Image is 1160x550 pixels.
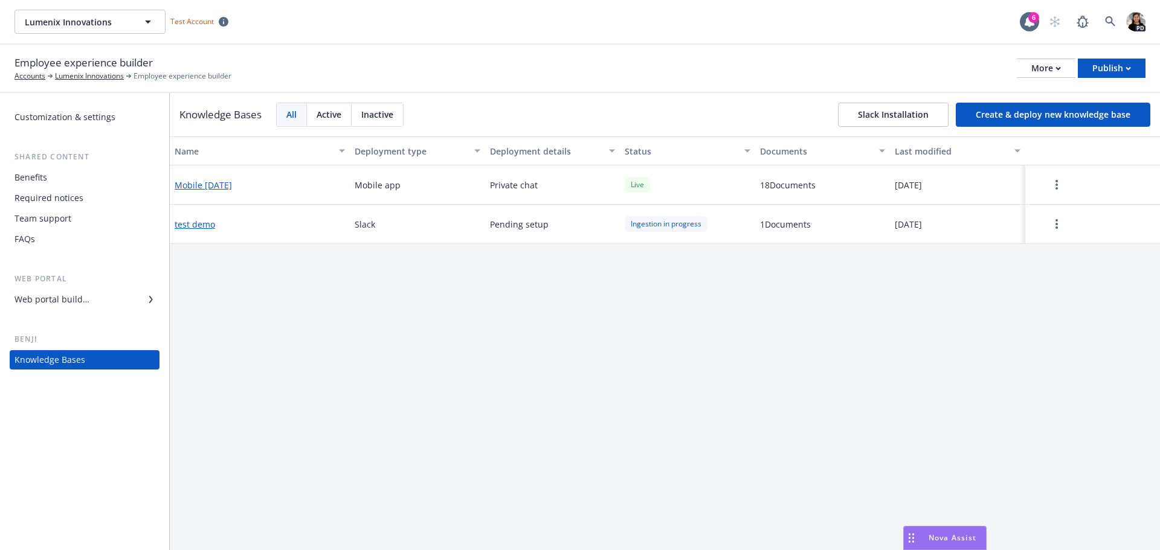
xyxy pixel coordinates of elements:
[317,108,341,121] span: Active
[361,108,393,121] span: Inactive
[956,103,1150,127] button: Create & deploy new knowledge base
[1049,177,1064,192] a: more
[895,179,922,191] span: [DATE]
[1017,59,1075,78] button: More
[1049,217,1064,231] a: more
[179,107,262,123] h3: Knowledge Bases
[895,218,922,231] span: [DATE]
[14,55,153,71] span: Employee experience builder
[10,188,159,208] a: Required notices
[14,71,45,82] a: Accounts
[1071,10,1095,34] a: Report a Bug
[1031,59,1061,77] div: More
[14,209,71,228] div: Team support
[1078,59,1145,78] button: Publish
[1098,10,1123,34] a: Search
[620,136,755,165] button: Status
[1030,212,1083,236] button: more
[10,229,159,249] a: FAQs
[355,145,467,158] div: Deployment type
[760,179,816,191] span: 18 Documents
[134,71,231,82] span: Employee experience builder
[10,273,159,285] div: Web portal
[1028,12,1039,23] div: 6
[490,218,549,231] span: Pending setup
[14,107,115,127] div: Customization & settings
[10,290,159,309] a: Web portal builder
[485,136,620,165] button: Deployment details
[10,209,159,228] a: Team support
[895,145,1007,158] div: Last modified
[14,188,83,208] div: Required notices
[14,350,85,369] div: Knowledge Bases
[890,136,1025,165] button: Last modified
[170,136,350,165] button: Name
[1030,173,1083,197] button: more
[175,179,232,191] button: Mobile [DATE]
[10,107,159,127] a: Customization & settings
[286,108,297,121] span: All
[903,526,987,550] button: Nova Assist
[755,136,891,165] button: Documents
[625,177,650,192] div: Live
[170,16,214,27] span: Test Account
[625,145,737,158] div: Status
[175,218,215,231] button: test demo
[929,532,976,543] span: Nova Assist
[14,229,35,249] div: FAQs
[1043,10,1067,34] a: Start snowing
[166,15,233,28] span: Test Account
[14,10,166,34] button: Lumenix Innovations
[350,136,485,165] button: Deployment type
[55,71,124,82] a: Lumenix Innovations
[10,168,159,187] a: Benefits
[625,216,707,231] div: Ingestion in progress
[14,168,47,187] div: Benefits
[10,151,159,163] div: Shared content
[490,179,538,191] span: Private chat
[904,526,919,549] div: Drag to move
[175,145,332,158] div: Name
[355,179,401,191] span: Mobile app
[1092,59,1131,77] div: Publish
[1126,12,1145,31] img: photo
[10,350,159,369] a: Knowledge Bases
[838,103,949,127] button: Slack Installation
[10,333,159,345] div: Benji
[490,145,602,158] div: Deployment details
[25,16,129,28] span: Lumenix Innovations
[14,290,89,309] div: Web portal builder
[760,218,811,231] span: 1 Documents
[355,218,375,231] span: Slack
[760,145,872,158] div: Documents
